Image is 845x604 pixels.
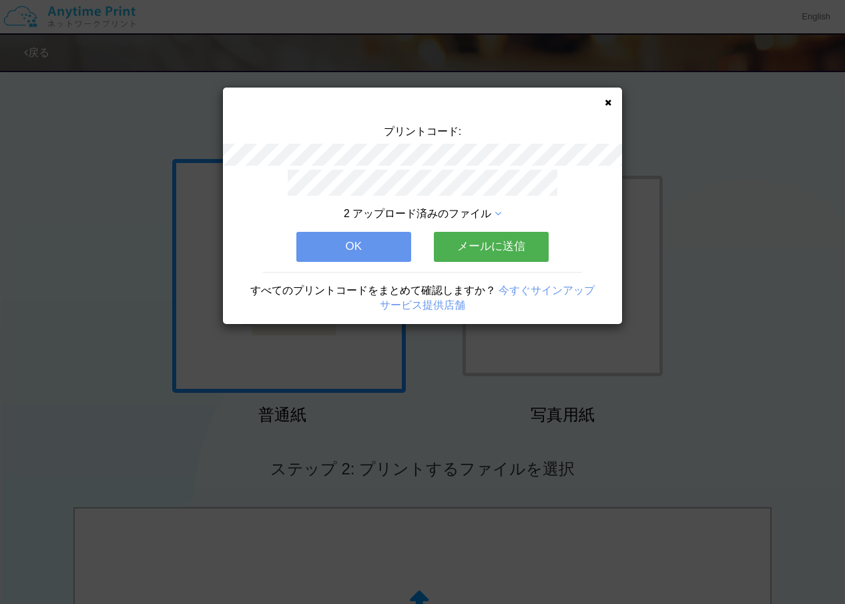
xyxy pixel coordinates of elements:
span: 2 アップロード済みのファイル [344,208,491,219]
a: サービス提供店舗 [380,299,465,311]
button: OK [296,232,411,261]
span: すべてのプリントコードをまとめて確認しますか？ [250,285,496,296]
span: プリントコード: [384,126,461,137]
a: 今すぐサインアップ [499,285,595,296]
button: メールに送信 [434,232,549,261]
